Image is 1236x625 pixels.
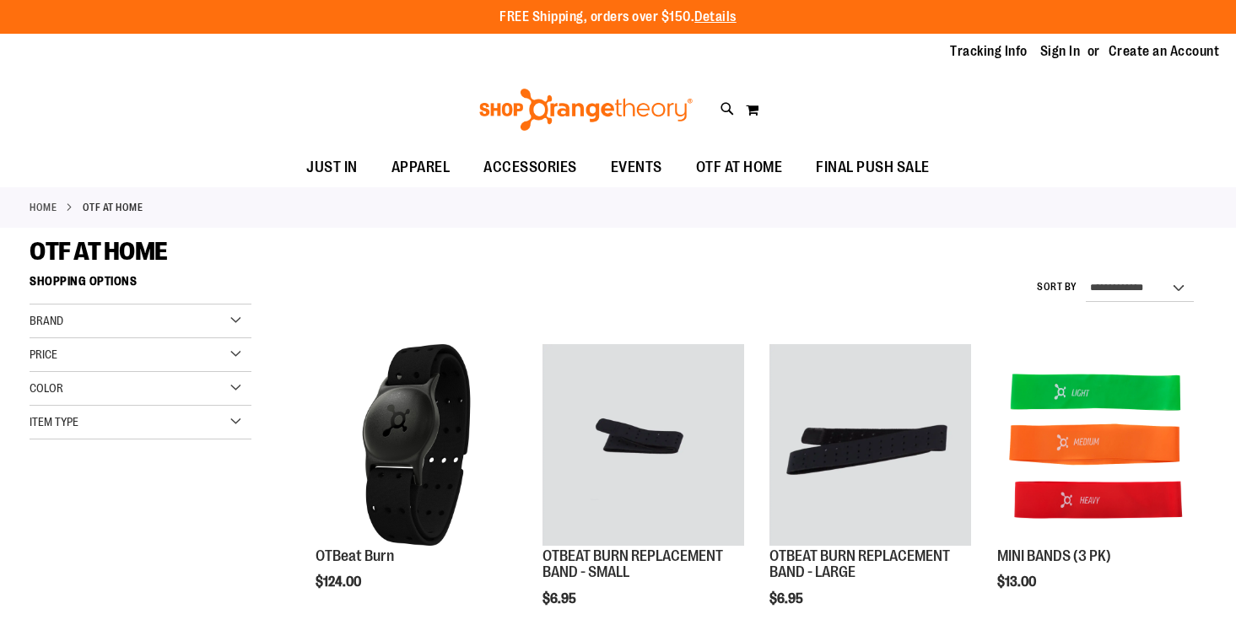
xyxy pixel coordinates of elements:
a: Main view of OTBeat Burn 6.0-C [316,344,516,547]
img: MINI BANDS (3 PK) [997,344,1198,545]
span: Item Type [30,415,78,428]
a: OTBeat Burn [316,547,394,564]
span: OTF AT HOME [696,148,783,186]
a: APPAREL [375,148,467,187]
strong: Shopping Options [30,267,251,304]
a: ACCESSORIES [467,148,594,187]
a: OTF AT HOME [679,148,800,186]
a: Home [30,200,57,215]
span: OTF AT HOME [30,237,168,266]
img: Main view of OTBeat Burn 6.0-C [316,344,516,545]
img: OTBEAT BURN REPLACEMENT BAND - SMALL [542,344,743,545]
span: $13.00 [997,574,1039,590]
img: OTBEAT BURN REPLACEMENT BAND - LARGE [769,344,970,545]
span: $6.95 [769,591,806,606]
a: OTBEAT BURN REPLACEMENT BAND - LARGE [769,344,970,547]
span: JUST IN [306,148,358,186]
a: JUST IN [289,148,375,187]
a: OTBEAT BURN REPLACEMENT BAND - SMALL [542,547,723,581]
span: Color [30,381,63,395]
img: Shop Orangetheory [477,89,695,131]
a: Details [694,9,737,24]
span: ACCESSORIES [483,148,577,186]
span: $6.95 [542,591,579,606]
a: EVENTS [594,148,679,187]
a: MINI BANDS (3 PK) [997,547,1111,564]
label: Sort By [1037,280,1077,294]
span: Price [30,348,57,361]
span: Brand [30,314,63,327]
strong: OTF AT HOME [83,200,143,215]
span: APPAREL [391,148,451,186]
a: OTBEAT BURN REPLACEMENT BAND - SMALL [542,344,743,547]
p: FREE Shipping, orders over $150. [499,8,737,27]
a: Sign In [1040,42,1081,61]
a: Create an Account [1109,42,1220,61]
span: $124.00 [316,574,364,590]
a: Tracking Info [950,42,1028,61]
span: EVENTS [611,148,662,186]
a: MINI BANDS (3 PK) [997,344,1198,547]
a: FINAL PUSH SALE [799,148,947,187]
a: OTBEAT BURN REPLACEMENT BAND - LARGE [769,547,950,581]
span: FINAL PUSH SALE [816,148,930,186]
